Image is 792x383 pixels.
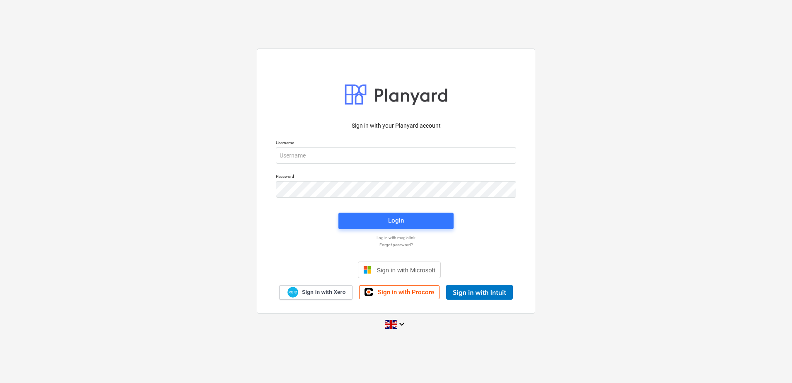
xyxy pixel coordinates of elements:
[302,288,345,296] span: Sign in with Xero
[388,215,404,226] div: Login
[276,147,516,164] input: Username
[272,235,520,240] a: Log in with magic link
[287,287,298,298] img: Xero logo
[363,266,372,274] img: Microsoft logo
[279,285,353,300] a: Sign in with Xero
[359,285,439,299] a: Sign in with Procore
[276,121,516,130] p: Sign in with your Planyard account
[377,267,435,274] span: Sign in with Microsoft
[338,213,454,229] button: Login
[272,242,520,247] a: Forgot password?
[397,319,407,329] i: keyboard_arrow_down
[378,288,434,296] span: Sign in with Procore
[276,174,516,181] p: Password
[276,140,516,147] p: Username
